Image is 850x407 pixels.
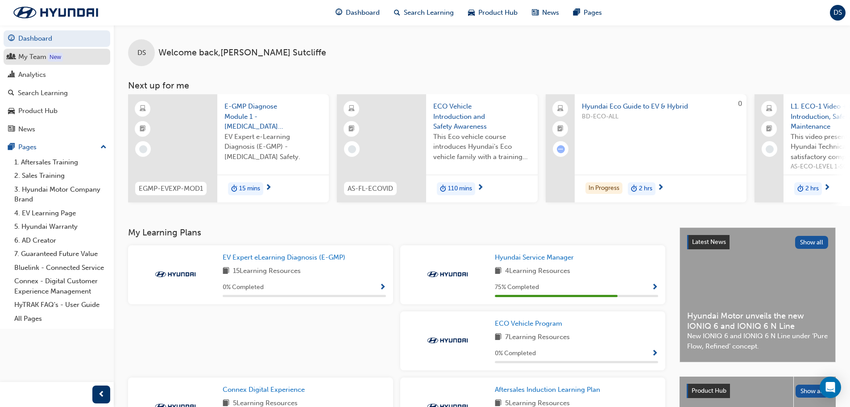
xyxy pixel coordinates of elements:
span: book-icon [495,332,502,343]
span: booktick-icon [766,123,772,135]
span: news-icon [532,7,539,18]
span: search-icon [8,89,14,97]
span: book-icon [223,266,229,277]
span: Product Hub [692,387,726,394]
span: News [542,8,559,18]
a: 6. AD Creator [11,234,110,248]
span: Pages [584,8,602,18]
span: people-icon [8,53,15,61]
span: ECO Vehicle Introduction and Safety Awareness [433,101,531,132]
span: 110 mins [448,184,472,194]
span: 0 [738,100,742,108]
button: Pages [4,139,110,155]
span: news-icon [8,126,15,134]
span: 2 hrs [639,184,652,194]
button: Show all [796,385,829,398]
span: 4 Learning Resources [505,266,570,277]
span: learningRecordVerb_ATTEMPT-icon [557,145,565,153]
a: 2. Sales Training [11,169,110,183]
a: search-iconSearch Learning [387,4,461,22]
span: laptop-icon [766,103,772,115]
div: Pages [18,142,37,152]
span: Hyundai Eco Guide to EV & Hybrid [582,101,739,112]
button: Show Progress [379,282,386,293]
span: Welcome back , [PERSON_NAME] Sutcliffe [158,48,326,58]
span: laptop-icon [557,103,564,115]
a: 4. EV Learning Page [11,206,110,220]
span: Hyundai Motor unveils the new IONIQ 6 and IONIQ 6 N Line [687,311,828,331]
a: car-iconProduct Hub [461,4,525,22]
div: Analytics [18,70,46,80]
button: Show Progress [651,282,658,293]
span: learningRecordVerb_NONE-icon [139,145,147,153]
h3: My Learning Plans [128,227,665,238]
span: 0 % Completed [223,282,264,293]
span: next-icon [477,184,484,192]
a: News [4,121,110,138]
div: My Team [18,52,46,62]
a: ECO Vehicle Program [495,319,566,329]
span: This Eco vehicle course introduces Hyundai's Eco vehicle family with a training video presentatio... [433,132,531,162]
span: learningResourceType_ELEARNING-icon [140,103,146,115]
a: guage-iconDashboard [328,4,387,22]
span: up-icon [100,142,107,153]
span: EV Expert e-Learning Diagnosis (E-GMP) - [MEDICAL_DATA] Safety. [224,132,322,162]
span: duration-icon [797,183,804,195]
span: ECO Vehicle Program [495,319,562,327]
a: Product Hub [4,103,110,119]
span: book-icon [495,266,502,277]
a: Connex Digital Experience [223,385,308,395]
a: Bluelink - Connected Service [11,261,110,275]
span: learningRecordVerb_NONE-icon [766,145,774,153]
a: pages-iconPages [566,4,609,22]
a: Latest NewsShow allHyundai Motor unveils the new IONIQ 6 and IONIQ 6 N LineNew IONIQ 6 and IONIQ ... [680,227,836,362]
div: Tooltip anchor [48,53,63,62]
a: 5. Hyundai Warranty [11,220,110,234]
span: Aftersales Induction Learning Plan [495,386,600,394]
a: 0Hyundai Eco Guide to EV & HybridBD-ECO-ALLIn Progressduration-icon2 hrs [546,94,746,202]
a: HyTRAK FAQ's - User Guide [11,298,110,312]
button: DashboardMy TeamAnalyticsSearch LearningProduct HubNews [4,29,110,139]
button: Show Progress [651,348,658,359]
div: Product Hub [18,106,58,116]
span: next-icon [265,184,272,192]
span: 2 hrs [805,184,819,194]
img: Trak [423,270,472,279]
span: EV Expert eLearning Diagnosis (E-GMP) [223,253,345,261]
span: AS-FL-ECOVID [348,184,393,194]
span: DS [833,8,842,18]
span: DS [137,48,146,58]
span: booktick-icon [557,123,564,135]
button: Show all [795,236,829,249]
a: EV Expert eLearning Diagnosis (E-GMP) [223,252,349,263]
a: EGMP-EVEXP-MOD1E-GMP Diagnose Module 1 - [MEDICAL_DATA] SafetyEV Expert e-Learning Diagnosis (E-G... [128,94,329,202]
a: Analytics [4,67,110,83]
a: AS-FL-ECOVIDECO Vehicle Introduction and Safety AwarenessThis Eco vehicle course introduces Hyund... [337,94,538,202]
h3: Next up for me [114,80,850,91]
div: Open Intercom Messenger [820,377,841,398]
span: booktick-icon [348,123,355,135]
span: learningResourceType_ELEARNING-icon [348,103,355,115]
a: Search Learning [4,85,110,101]
span: prev-icon [98,389,105,400]
span: learningRecordVerb_NONE-icon [348,145,356,153]
span: chart-icon [8,71,15,79]
span: car-icon [468,7,475,18]
a: Aftersales Induction Learning Plan [495,385,604,395]
span: duration-icon [440,183,446,195]
span: Latest News [692,238,726,246]
span: Show Progress [651,350,658,358]
button: DS [830,5,846,21]
img: Trak [4,3,107,22]
span: Show Progress [379,284,386,292]
span: Product Hub [478,8,518,18]
span: 0 % Completed [495,348,536,359]
span: Hyundai Service Manager [495,253,574,261]
span: Dashboard [346,8,380,18]
a: news-iconNews [525,4,566,22]
span: 75 % Completed [495,282,539,293]
span: pages-icon [573,7,580,18]
div: News [18,124,35,134]
span: E-GMP Diagnose Module 1 - [MEDICAL_DATA] Safety [224,101,322,132]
